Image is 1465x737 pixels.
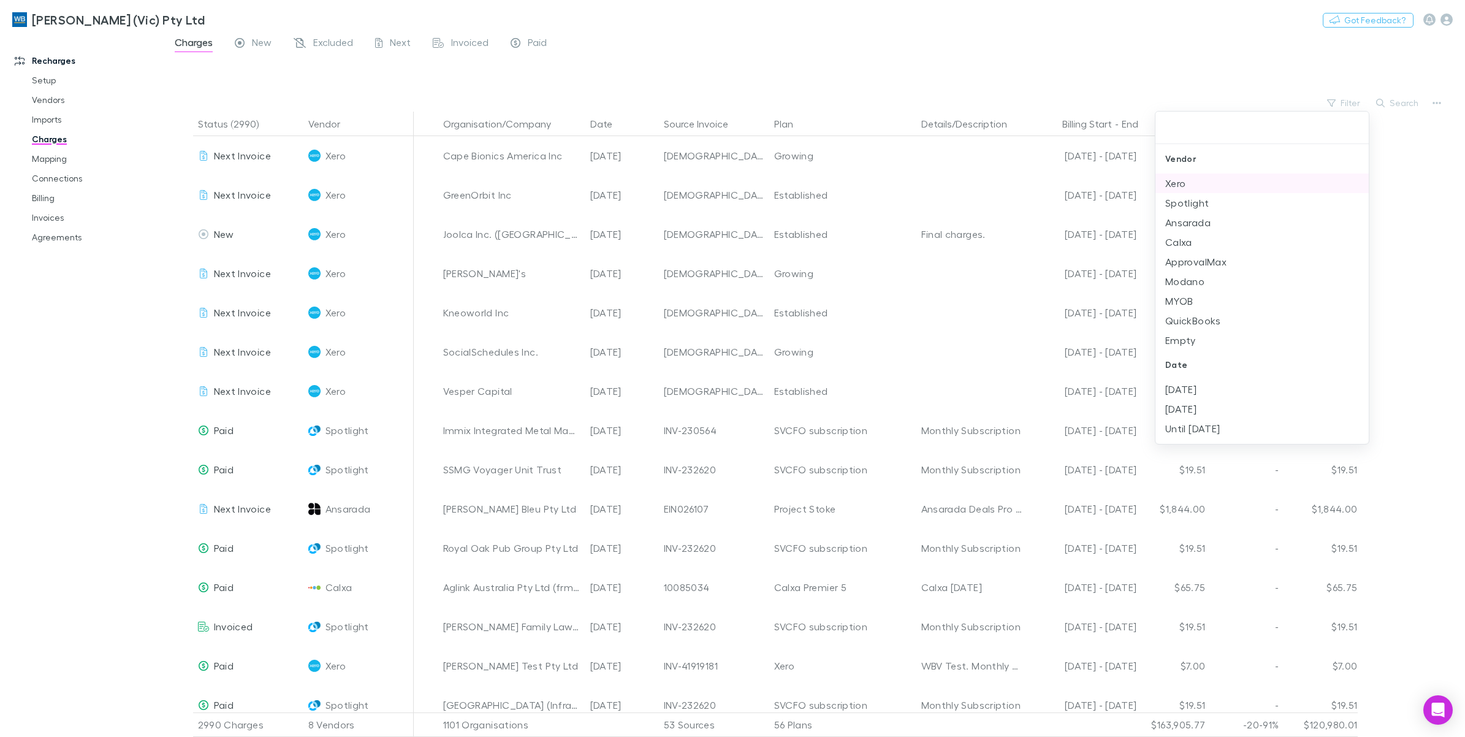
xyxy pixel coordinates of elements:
[1155,419,1369,438] li: Until [DATE]
[1155,399,1369,419] li: [DATE]
[1155,438,1369,468] div: Discount
[1423,695,1453,725] div: Open Intercom Messenger
[1155,311,1369,330] li: QuickBooks
[1155,252,1369,272] li: ApprovalMax
[1155,291,1369,311] li: MYOB
[1155,193,1369,213] li: Spotlight
[1155,350,1369,380] div: Date
[1155,272,1369,291] li: Modano
[1155,144,1369,174] div: Vendor
[1155,213,1369,232] li: Ansarada
[1155,174,1369,193] li: Xero
[1155,330,1369,350] li: Empty
[1155,380,1369,399] li: [DATE]
[1155,232,1369,252] li: Calxa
